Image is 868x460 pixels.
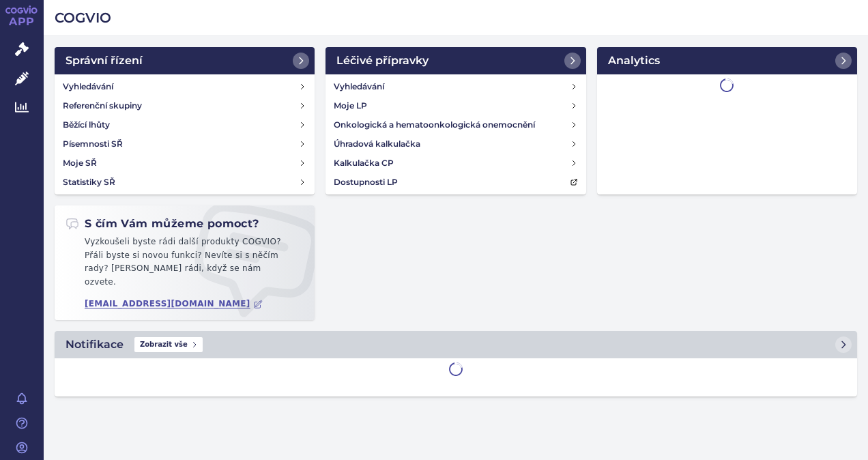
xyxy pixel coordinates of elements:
h2: Správní řízení [66,53,143,69]
h4: Vyhledávání [334,80,384,94]
a: Statistiky SŘ [57,173,312,192]
a: Vyhledávání [328,77,583,96]
h4: Statistiky SŘ [63,175,115,189]
a: Běžící lhůty [57,115,312,134]
span: Zobrazit vše [134,337,203,352]
a: Moje LP [328,96,583,115]
h4: Onkologická a hematoonkologická onemocnění [334,118,535,132]
h2: Léčivé přípravky [336,53,429,69]
h4: Dostupnosti LP [334,175,398,189]
a: [EMAIL_ADDRESS][DOMAIN_NAME] [85,299,263,309]
h2: Analytics [608,53,660,69]
h4: Úhradová kalkulačka [334,137,420,151]
a: Úhradová kalkulačka [328,134,583,154]
a: Onkologická a hematoonkologická onemocnění [328,115,583,134]
h2: Notifikace [66,336,124,353]
h4: Referenční skupiny [63,99,142,113]
h4: Moje LP [334,99,367,113]
a: Dostupnosti LP [328,173,583,192]
h4: Běžící lhůty [63,118,110,132]
h4: Moje SŘ [63,156,97,170]
a: Písemnosti SŘ [57,134,312,154]
h4: Vyhledávání [63,80,113,94]
a: Vyhledávání [57,77,312,96]
p: Vyzkoušeli byste rádi další produkty COGVIO? Přáli byste si novou funkci? Nevíte si s něčím rady?... [66,235,304,294]
h4: Písemnosti SŘ [63,137,123,151]
h2: COGVIO [55,8,857,27]
a: Moje SŘ [57,154,312,173]
h2: S čím Vám můžeme pomoct? [66,216,259,231]
a: Kalkulačka CP [328,154,583,173]
a: Analytics [597,47,857,74]
h4: Kalkulačka CP [334,156,394,170]
a: Správní řízení [55,47,315,74]
a: NotifikaceZobrazit vše [55,331,857,358]
a: Referenční skupiny [57,96,312,115]
a: Léčivé přípravky [325,47,585,74]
